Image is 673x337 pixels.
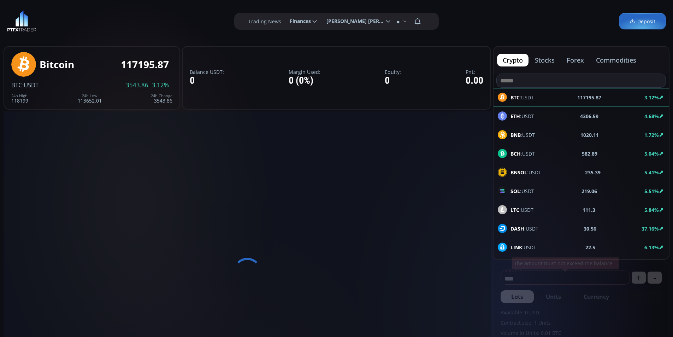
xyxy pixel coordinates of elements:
span: Finances [285,14,311,28]
span: :USDT [510,112,534,120]
span: [PERSON_NAME] [PERSON_NAME] [321,14,384,28]
span: :USDT [510,169,541,176]
b: 235.39 [585,169,601,176]
div: 24h Change [151,94,172,98]
b: 37.16% [642,225,659,232]
div: 24h High [11,94,28,98]
b: 1020.11 [580,131,599,139]
span: 3543.86 [126,82,148,88]
b: 219.06 [582,187,597,195]
b: 1.72% [644,132,659,138]
b: LINK [510,244,522,251]
span: Deposit [630,18,655,25]
b: 30.56 [584,225,596,232]
span: 3.12% [152,82,169,88]
b: 4306.59 [580,112,598,120]
label: Equity: [385,69,401,75]
b: 5.84% [644,207,659,213]
div: 3543.86 [151,94,172,103]
div: 0 [190,75,224,86]
a: Deposit [619,13,666,30]
b: BNSOL [510,169,527,176]
label: PnL: [466,69,483,75]
b: DASH [510,225,524,232]
b: 6.13% [644,244,659,251]
b: 5.41% [644,169,659,176]
div: 118199 [11,94,28,103]
span: :USDT [510,225,538,232]
b: ETH [510,113,520,120]
div: 0 (0%) [289,75,320,86]
span: BTC [11,81,22,89]
b: 111.3 [583,206,595,214]
span: :USDT [510,206,533,214]
div: 113652.01 [78,94,102,103]
b: LTC [510,207,519,213]
button: crypto [497,54,529,66]
b: 22.5 [585,244,595,251]
label: Balance USDT: [190,69,224,75]
div: 117195.87 [121,59,169,70]
b: BCH [510,150,521,157]
b: 5.04% [644,150,659,157]
div: 24h Low [78,94,102,98]
div: 0.00 [466,75,483,86]
div: Bitcoin [40,59,74,70]
span: :USDT [510,244,536,251]
span: :USDT [510,131,535,139]
button: stocks [529,54,560,66]
div: 0 [385,75,401,86]
b: 5.51% [644,188,659,194]
span: :USDT [510,187,534,195]
button: commodities [590,54,642,66]
label: Trading News [248,18,281,25]
button: forex [561,54,590,66]
img: LOGO [7,11,36,32]
b: 4.68% [644,113,659,120]
span: :USDT [510,150,535,157]
span: :USDT [22,81,39,89]
b: 582.89 [582,150,597,157]
label: Margin Used: [289,69,320,75]
b: SOL [510,188,520,194]
b: BNB [510,132,521,138]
